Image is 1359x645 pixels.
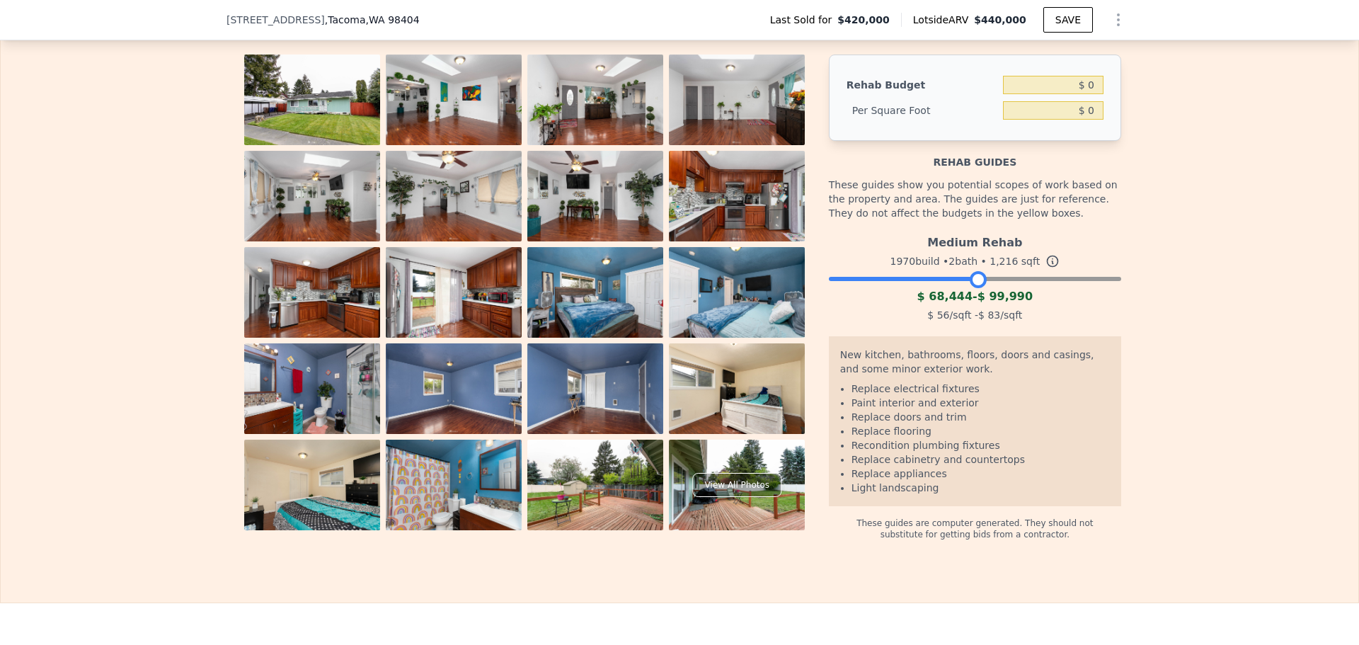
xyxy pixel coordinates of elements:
[527,151,663,241] img: Property Photo 7
[840,348,1110,382] div: New kitchen, bathrooms, floors, doors and casings, and some minor exterior work.
[527,55,663,145] img: Property Photo 3
[851,452,1110,467] li: Replace cabinetry and countertops
[325,13,420,27] span: , Tacoma
[913,13,974,27] span: Lotside ARV
[974,14,1026,25] span: $440,000
[851,481,1110,495] li: Light landscaping
[386,247,522,338] img: Property Photo 10
[837,13,890,27] span: $420,000
[927,309,949,321] span: $ 56
[669,247,805,338] img: Property Photo 12
[851,438,1110,452] li: Recondition plumbing fixtures
[851,467,1110,481] li: Replace appliances
[244,440,380,530] img: Property Photo 17
[366,14,420,25] span: , WA 98404
[829,141,1121,169] div: Rehab guides
[386,55,522,145] img: Property Photo 2
[386,151,522,241] img: Property Photo 6
[770,13,838,27] span: Last Sold for
[669,440,805,530] img: Property Photo 20
[851,382,1110,396] li: Replace electrical fixtures
[978,309,1000,321] span: $ 83
[851,410,1110,424] li: Replace doors and trim
[669,55,805,145] img: Property Photo 4
[693,473,781,497] div: View All Photos
[829,169,1121,229] div: These guides show you potential scopes of work based on the property and area. The guides are jus...
[527,440,663,530] img: Property Photo 19
[851,396,1110,410] li: Paint interior and exterior
[829,288,1121,305] div: -
[527,343,663,434] img: Property Photo 15
[847,72,997,98] div: Rehab Budget
[527,247,663,338] img: Property Photo 11
[917,290,973,303] span: $ 68,444
[226,13,325,27] span: [STREET_ADDRESS]
[977,290,1033,303] span: $ 99,990
[244,343,380,434] img: Property Photo 13
[669,151,805,241] img: Property Photo 8
[847,98,997,123] div: Per Square Foot
[851,424,1110,438] li: Replace flooring
[990,256,1018,267] span: 1,216
[1104,6,1132,34] button: Show Options
[829,251,1121,271] div: 1970 build • 2 bath • sqft
[244,247,380,338] img: Property Photo 9
[386,343,522,434] img: Property Photo 14
[244,151,380,241] img: Property Photo 5
[244,55,380,145] img: Property Photo 1
[829,229,1121,251] div: Medium Rehab
[829,506,1121,540] div: These guides are computer generated. They should not substitute for getting bids from a contractor.
[829,305,1121,325] div: /sqft - /sqft
[669,343,805,434] img: Property Photo 16
[1043,7,1093,33] button: SAVE
[386,440,522,530] img: Property Photo 18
